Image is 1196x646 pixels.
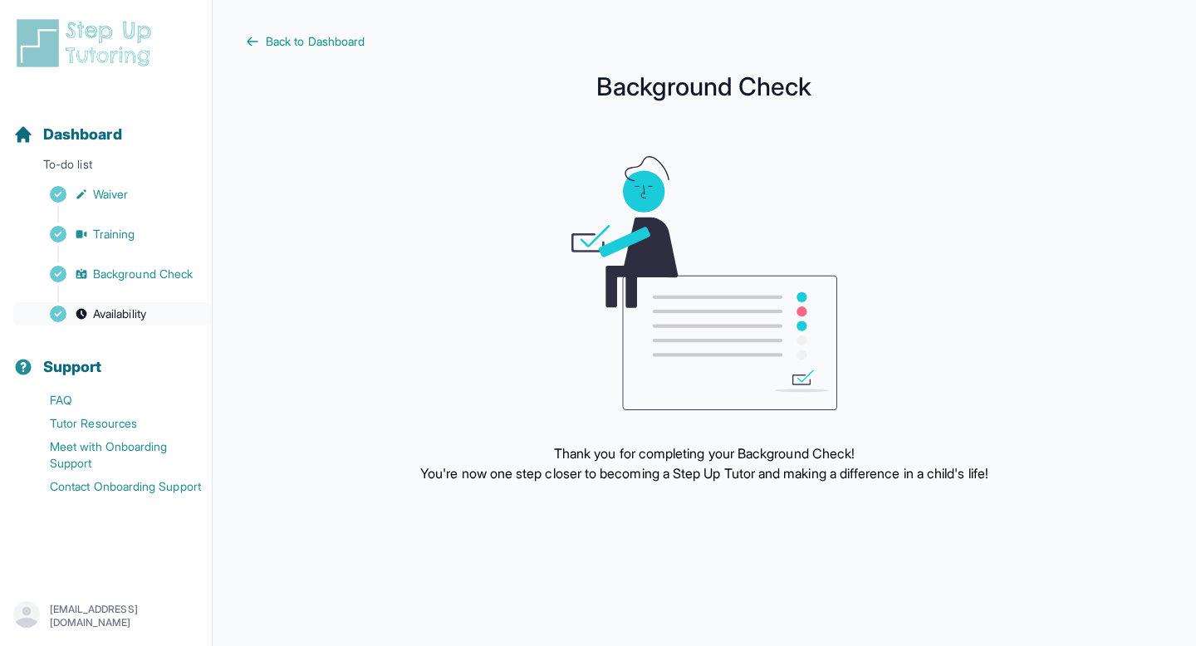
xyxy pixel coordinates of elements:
[7,156,205,179] p: To-do list
[93,306,146,322] span: Availability
[13,435,212,475] a: Meet with Onboarding Support
[13,302,212,325] a: Availability
[13,17,161,70] img: logo
[7,96,205,153] button: Dashboard
[246,33,1163,50] a: Back to Dashboard
[13,183,212,206] a: Waiver
[13,223,212,246] a: Training
[420,443,988,463] p: Thank you for completing your Background Check!
[93,226,135,242] span: Training
[13,412,212,435] a: Tutor Resources
[13,123,122,146] a: Dashboard
[50,603,199,629] p: [EMAIL_ADDRESS][DOMAIN_NAME]
[571,156,837,410] img: meeting graphic
[13,601,199,631] button: [EMAIL_ADDRESS][DOMAIN_NAME]
[7,329,205,385] button: Support
[266,33,365,50] span: Back to Dashboard
[420,463,988,483] p: You're now one step closer to becoming a Step Up Tutor and making a difference in a child's life!
[246,76,1163,96] h1: Background Check
[43,123,122,146] span: Dashboard
[13,389,212,412] a: FAQ
[43,355,102,379] span: Support
[13,262,212,286] a: Background Check
[13,475,212,498] a: Contact Onboarding Support
[93,266,193,282] span: Background Check
[93,186,128,203] span: Waiver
